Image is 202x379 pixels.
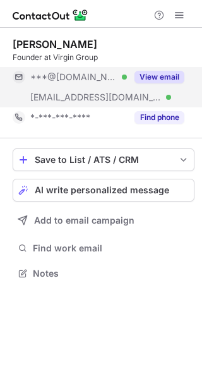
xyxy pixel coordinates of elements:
[13,52,194,63] div: Founder at Virgin Group
[13,38,97,51] div: [PERSON_NAME]
[134,111,184,124] button: Reveal Button
[34,215,134,226] span: Add to email campaign
[35,185,169,195] span: AI write personalized message
[33,268,189,279] span: Notes
[13,8,88,23] img: ContactOut v5.3.10
[30,92,162,103] span: [EMAIL_ADDRESS][DOMAIN_NAME]
[134,71,184,83] button: Reveal Button
[13,179,194,202] button: AI write personalized message
[35,155,172,165] div: Save to List / ATS / CRM
[13,148,194,171] button: save-profile-one-click
[33,243,189,254] span: Find work email
[13,239,194,257] button: Find work email
[30,71,117,83] span: ***@[DOMAIN_NAME]
[13,209,194,232] button: Add to email campaign
[13,265,194,282] button: Notes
